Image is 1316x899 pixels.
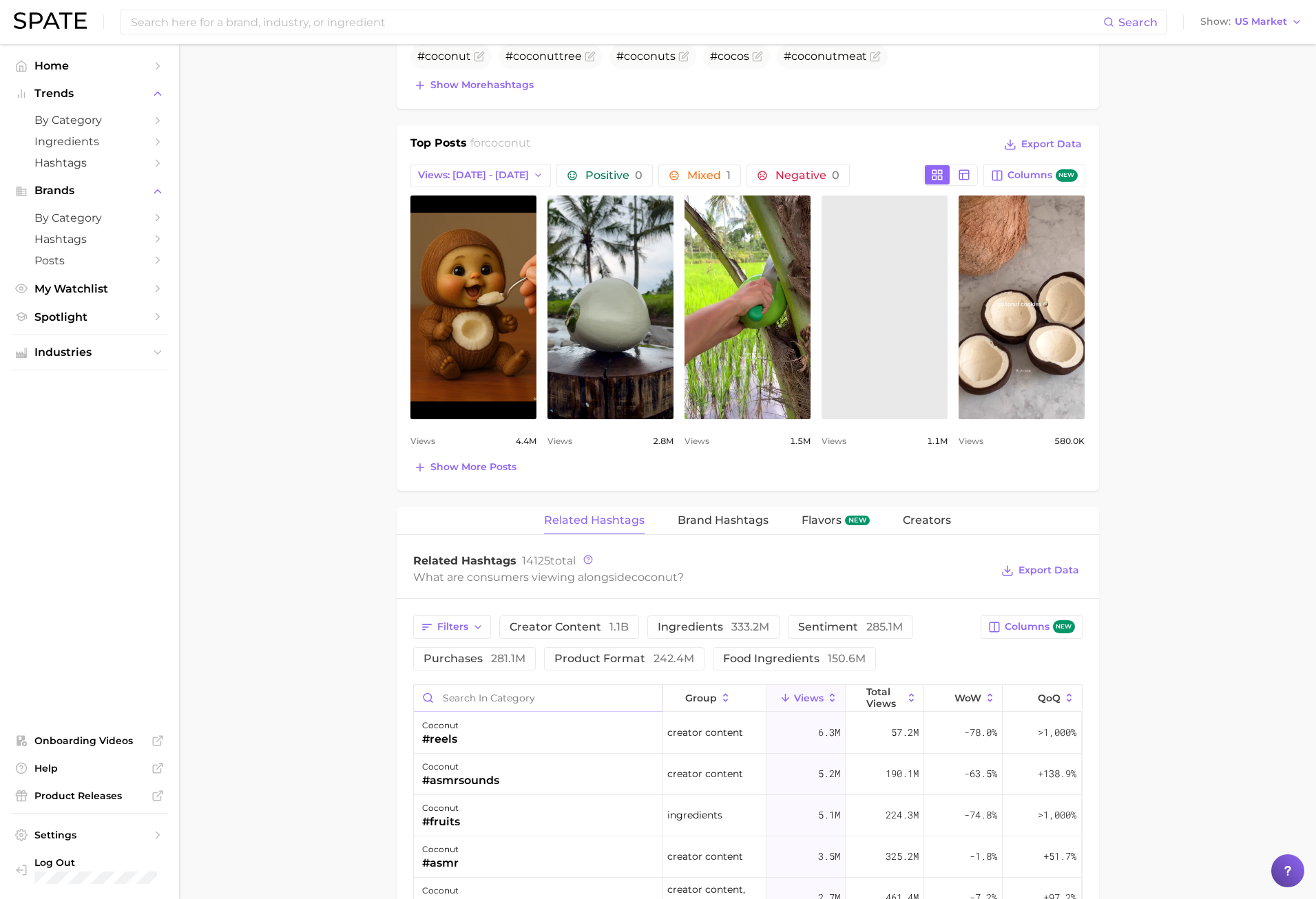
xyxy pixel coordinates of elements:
span: purchases [424,653,525,664]
a: Product Releases [11,785,168,806]
span: Show more posts [430,461,516,473]
button: QoQ [1003,685,1081,712]
span: Views [410,433,435,450]
span: Export Data [1021,138,1082,150]
span: +138.9% [1038,765,1076,782]
span: 224.3m [886,807,919,823]
button: group [662,685,767,712]
span: My Watchlist [34,282,145,295]
span: coconut [425,50,471,63]
div: What are consumers viewing alongside ? [413,568,992,586]
span: creator content [667,848,743,865]
button: Total Views [846,685,924,712]
span: Flavors [802,514,842,527]
span: Views [547,433,572,450]
span: 190.1m [886,765,919,782]
span: Help [34,762,145,774]
span: creator content [510,622,629,633]
a: Onboarding Videos [11,730,168,751]
button: Flag as miscategorized or irrelevant [870,51,881,62]
button: Columnsnew [983,164,1085,187]
span: Home [34,59,145,72]
span: coconut [791,50,837,63]
span: Views [822,433,846,450]
button: Flag as miscategorized or irrelevant [585,51,596,62]
div: coconut [422,717,459,734]
span: Brand Hashtags [678,514,769,527]
span: -78.0% [964,724,997,741]
img: SPATE [14,12,87,29]
span: new [1053,620,1075,633]
a: Settings [11,825,168,845]
h1: Top Posts [410,135,467,156]
div: coconut [422,882,459,899]
span: 14125 [522,554,550,567]
span: 4.4m [516,433,536,450]
button: Columnsnew [981,615,1082,639]
button: Filters [413,615,491,639]
button: Views: [DATE] - [DATE] [410,164,552,187]
span: ingredients [658,622,769,633]
a: Spotlight [11,306,168,328]
span: Show more hashtags [430,79,534,91]
span: coconut [513,50,559,63]
a: Posts [11,250,168,271]
span: -1.8% [970,848,997,865]
h2: for [470,135,531,156]
a: Ingredients [11,131,168,152]
span: Negative [775,170,839,181]
span: >1,000% [1038,726,1076,739]
span: Hashtags [34,233,145,246]
span: Brands [34,184,145,197]
span: Posts [34,254,145,267]
span: Filters [437,621,468,633]
span: Views [685,433,709,450]
span: total [522,554,576,567]
span: # [417,50,471,63]
span: 1.1m [927,433,948,450]
button: Trends [11,83,168,104]
span: # meat [784,50,867,63]
button: Flag as miscategorized or irrelevant [474,51,485,62]
span: creator content [667,724,743,741]
a: My Watchlist [11,278,168,299]
span: 1.1b [609,620,629,633]
a: by Category [11,109,168,131]
span: Industries [34,346,145,359]
span: # s [616,50,676,63]
span: Views [794,692,824,704]
span: +51.7% [1043,848,1076,865]
span: >1,000% [1038,808,1076,821]
span: new [1056,169,1078,182]
span: US Market [1235,18,1287,25]
span: by Category [34,211,145,224]
span: group [685,692,717,704]
span: 5.1m [818,807,840,823]
span: new [845,516,870,525]
span: Related Hashtags [413,554,516,567]
span: 333.2m [731,620,769,633]
span: ingredients [667,807,722,823]
a: Hashtags [11,229,168,250]
span: 150.6m [828,652,866,665]
span: 5.2m [818,765,840,782]
span: by Category [34,114,145,127]
span: 1.5m [790,433,811,450]
span: Columns [1005,620,1074,633]
span: coconut [485,136,531,149]
span: Hashtags [34,156,145,169]
span: Spotlight [34,310,145,324]
button: coconut#fruitsingredients5.1m224.3m-74.8%>1,000% [414,795,1082,836]
span: 1 [727,169,731,182]
span: 3.5m [818,848,840,865]
button: Flag as miscategorized or irrelevant [678,51,689,62]
div: #reels [422,731,459,748]
span: Positive [585,170,643,181]
span: Export Data [1019,564,1079,576]
button: Brands [11,180,168,201]
button: Industries [11,342,168,363]
span: product format [554,653,694,664]
span: -74.8% [964,807,997,823]
span: 325.2m [886,848,919,865]
span: Show [1200,18,1231,25]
